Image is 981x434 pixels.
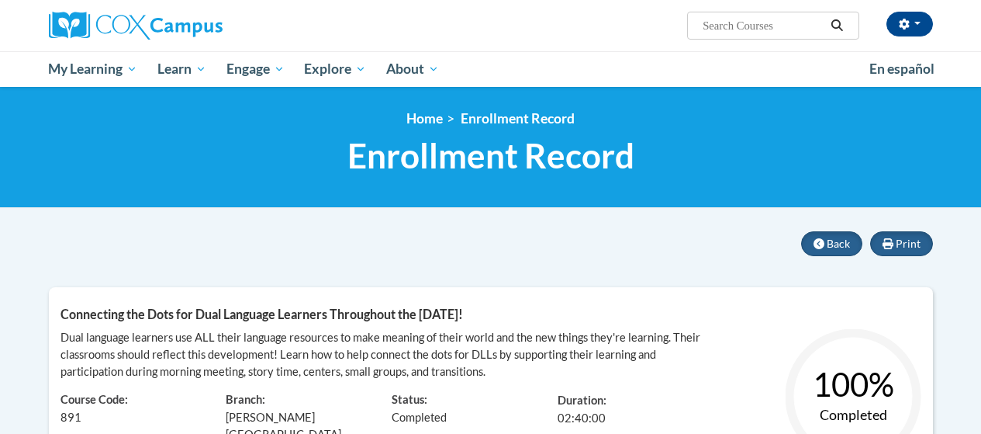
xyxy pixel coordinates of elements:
[49,12,328,40] a: Cox Campus
[147,51,216,87] a: Learn
[558,411,606,425] span: 02:40:00
[347,135,634,176] span: Enrollment Record
[386,60,439,78] span: About
[869,61,934,77] span: En español
[376,51,449,87] a: About
[157,60,206,78] span: Learn
[392,411,447,424] span: Completed
[819,406,886,423] text: Completed
[461,110,575,127] span: Enrollment Record
[406,110,443,127] a: Home
[60,411,81,424] span: 891
[859,53,945,85] a: En español
[886,12,933,36] button: Account Settings
[392,393,427,406] span: Status:
[825,16,848,35] button: Search
[216,51,295,87] a: Engage
[39,51,148,87] a: My Learning
[226,60,285,78] span: Engage
[801,231,862,256] button: Back
[48,60,137,78] span: My Learning
[896,237,921,250] span: Print
[701,16,825,35] input: Search Courses
[812,365,893,404] text: 100%
[37,51,945,87] div: Main menu
[60,331,700,378] span: Dual language learners use ALL their language resources to make meaning of their world and the ne...
[60,393,128,406] span: Course Code:
[60,307,463,321] span: Connecting the Dots for Dual Language Learners Throughout the [DATE]!
[294,51,376,87] a: Explore
[304,60,366,78] span: Explore
[827,237,850,250] span: Back
[49,12,223,40] img: Cox Campus
[558,394,606,407] span: Duration:
[870,231,933,256] button: Print
[226,393,265,406] span: Branch:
